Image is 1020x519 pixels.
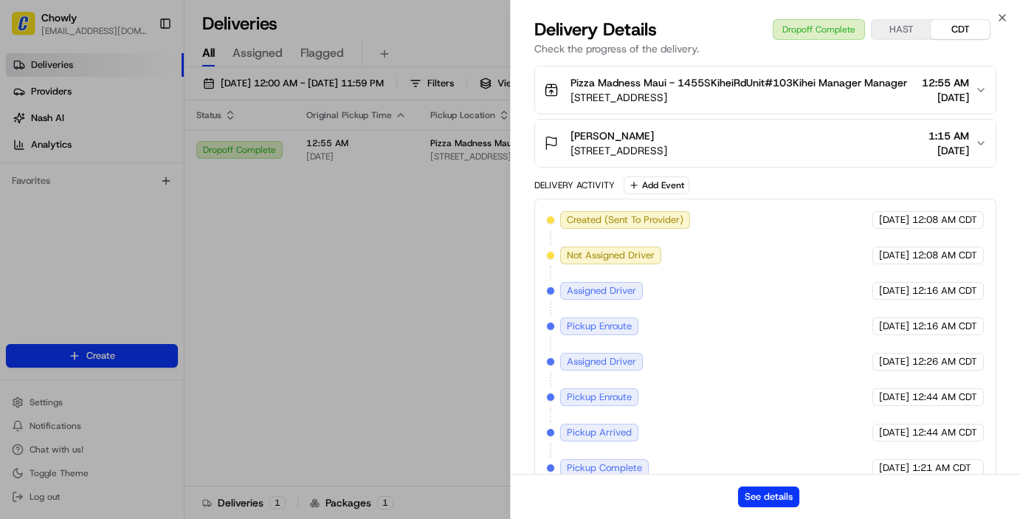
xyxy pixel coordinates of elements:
p: Check the progress of the delivery. [534,41,996,56]
span: 12:44 AM CDT [912,426,977,439]
button: Add Event [624,176,689,194]
span: Delivery Details [534,18,657,41]
span: [DATE] [879,213,909,227]
span: 12:55 AM [922,75,969,90]
span: Pickup Arrived [567,426,632,439]
span: 12:08 AM CDT [912,213,977,227]
span: Pickup Complete [567,461,642,475]
button: [PERSON_NAME][STREET_ADDRESS]1:15 AM[DATE] [535,120,996,167]
button: See details [738,487,799,507]
span: [STREET_ADDRESS] [571,143,667,158]
a: 💻API Documentation [119,208,243,235]
span: [DATE] [879,391,909,404]
div: 💻 [125,216,137,227]
span: [PERSON_NAME] [571,128,654,143]
span: Pickup Enroute [567,320,632,333]
span: [DATE] [879,355,909,368]
span: [DATE] [879,426,909,439]
span: [DATE] [922,90,969,105]
span: [DATE] [879,284,909,298]
span: 12:08 AM CDT [912,249,977,262]
img: 1736555255976-a54dd68f-1ca7-489b-9aae-adbdc363a1c4 [15,141,41,168]
span: 1:21 AM CDT [912,461,971,475]
span: 12:16 AM CDT [912,320,977,333]
p: Welcome 👋 [15,59,269,83]
a: Powered byPylon [104,250,179,261]
span: Pylon [147,250,179,261]
span: [DATE] [879,249,909,262]
span: API Documentation [139,214,237,229]
span: Created (Sent To Provider) [567,213,683,227]
span: 12:26 AM CDT [912,355,977,368]
button: Start new chat [251,145,269,163]
button: CDT [931,20,990,39]
span: [DATE] [879,320,909,333]
span: Assigned Driver [567,284,636,298]
span: Not Assigned Driver [567,249,655,262]
span: 1:15 AM [928,128,969,143]
span: Pickup Enroute [567,391,632,404]
span: [DATE] [928,143,969,158]
div: Start new chat [50,141,242,156]
input: Clear [38,95,244,111]
button: Pizza Madness Maui - 1455SKiheiRdUnit#103Kihei Manager Manager[STREET_ADDRESS]12:55 AM[DATE] [535,66,996,114]
button: HAST [872,20,931,39]
div: We're available if you need us! [50,156,187,168]
span: Knowledge Base [30,214,113,229]
span: Assigned Driver [567,355,636,368]
img: Nash [15,15,44,44]
span: 12:16 AM CDT [912,284,977,298]
span: 12:44 AM CDT [912,391,977,404]
span: [DATE] [879,461,909,475]
span: [STREET_ADDRESS] [571,90,907,105]
span: Pizza Madness Maui - 1455SKiheiRdUnit#103Kihei Manager Manager [571,75,907,90]
div: Delivery Activity [534,179,615,191]
div: 📗 [15,216,27,227]
a: 📗Knowledge Base [9,208,119,235]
